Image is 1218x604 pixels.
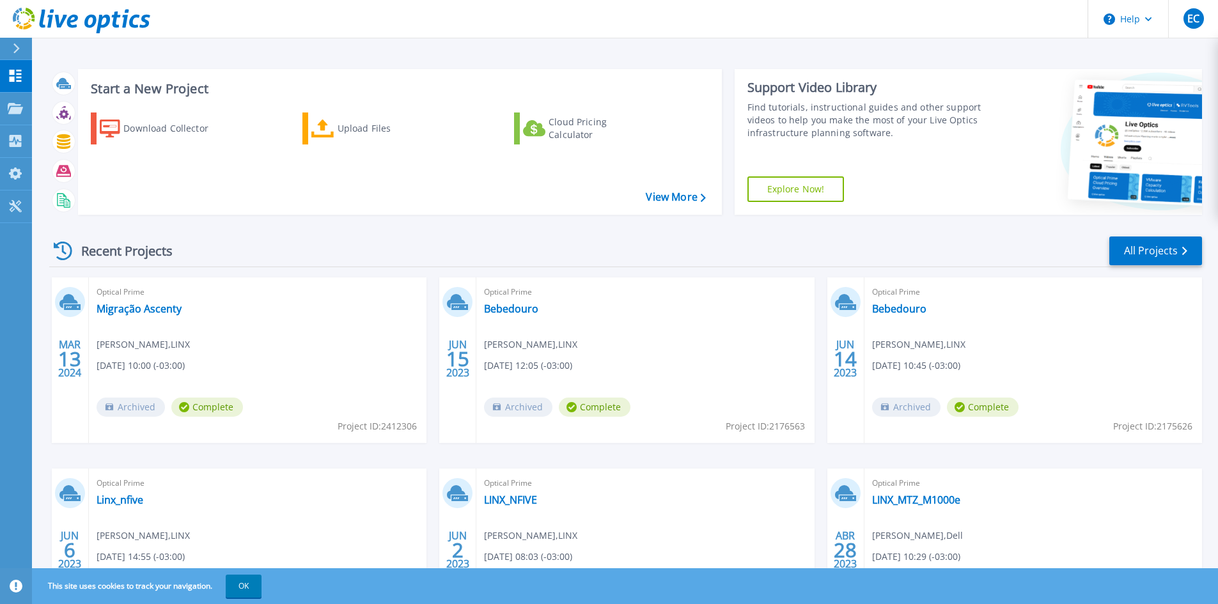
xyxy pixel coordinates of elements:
[64,545,75,555] span: 6
[747,101,986,139] div: Find tutorials, instructional guides and other support videos to help you make the most of your L...
[1109,236,1202,265] a: All Projects
[747,176,845,202] a: Explore Now!
[91,82,705,96] h3: Start a New Project
[484,493,537,506] a: LINX_NFIVE
[484,550,572,564] span: [DATE] 08:03 (-03:00)
[484,359,572,373] span: [DATE] 12:05 (-03:00)
[302,112,445,144] a: Upload Files
[947,398,1019,417] span: Complete
[97,476,419,490] span: Optical Prime
[559,398,630,417] span: Complete
[97,529,190,543] span: [PERSON_NAME] , LINX
[1113,419,1192,433] span: Project ID: 2175626
[872,493,960,506] a: LINX_MTZ_M1000e
[872,337,965,352] span: [PERSON_NAME] , LINX
[833,527,857,573] div: ABR 2023
[872,550,960,564] span: [DATE] 10:29 (-03:00)
[872,285,1194,299] span: Optical Prime
[35,575,262,598] span: This site uses cookies to track your navigation.
[226,575,262,598] button: OK
[452,545,464,555] span: 2
[484,529,577,543] span: [PERSON_NAME] , LINX
[171,398,243,417] span: Complete
[123,116,226,141] div: Download Collector
[834,353,857,364] span: 14
[97,493,143,506] a: Linx_nfive
[446,527,470,573] div: JUN 2023
[646,191,705,203] a: View More
[97,550,185,564] span: [DATE] 14:55 (-03:00)
[58,353,81,364] span: 13
[726,419,805,433] span: Project ID: 2176563
[97,285,419,299] span: Optical Prime
[338,419,417,433] span: Project ID: 2412306
[97,359,185,373] span: [DATE] 10:00 (-03:00)
[872,476,1194,490] span: Optical Prime
[872,529,963,543] span: [PERSON_NAME] , Dell
[514,112,657,144] a: Cloud Pricing Calculator
[872,359,960,373] span: [DATE] 10:45 (-03:00)
[872,398,941,417] span: Archived
[97,337,190,352] span: [PERSON_NAME] , LINX
[446,336,470,382] div: JUN 2023
[97,302,182,315] a: Migração Ascenty
[484,476,806,490] span: Optical Prime
[484,285,806,299] span: Optical Prime
[484,398,552,417] span: Archived
[97,398,165,417] span: Archived
[58,527,82,573] div: JUN 2023
[91,112,233,144] a: Download Collector
[549,116,651,141] div: Cloud Pricing Calculator
[484,337,577,352] span: [PERSON_NAME] , LINX
[872,302,926,315] a: Bebedouro
[58,336,82,382] div: MAR 2024
[833,336,857,382] div: JUN 2023
[446,353,469,364] span: 15
[1187,13,1199,24] span: EC
[338,116,440,141] div: Upload Files
[834,545,857,555] span: 28
[49,235,190,267] div: Recent Projects
[747,79,986,96] div: Support Video Library
[484,302,538,315] a: Bebedouro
